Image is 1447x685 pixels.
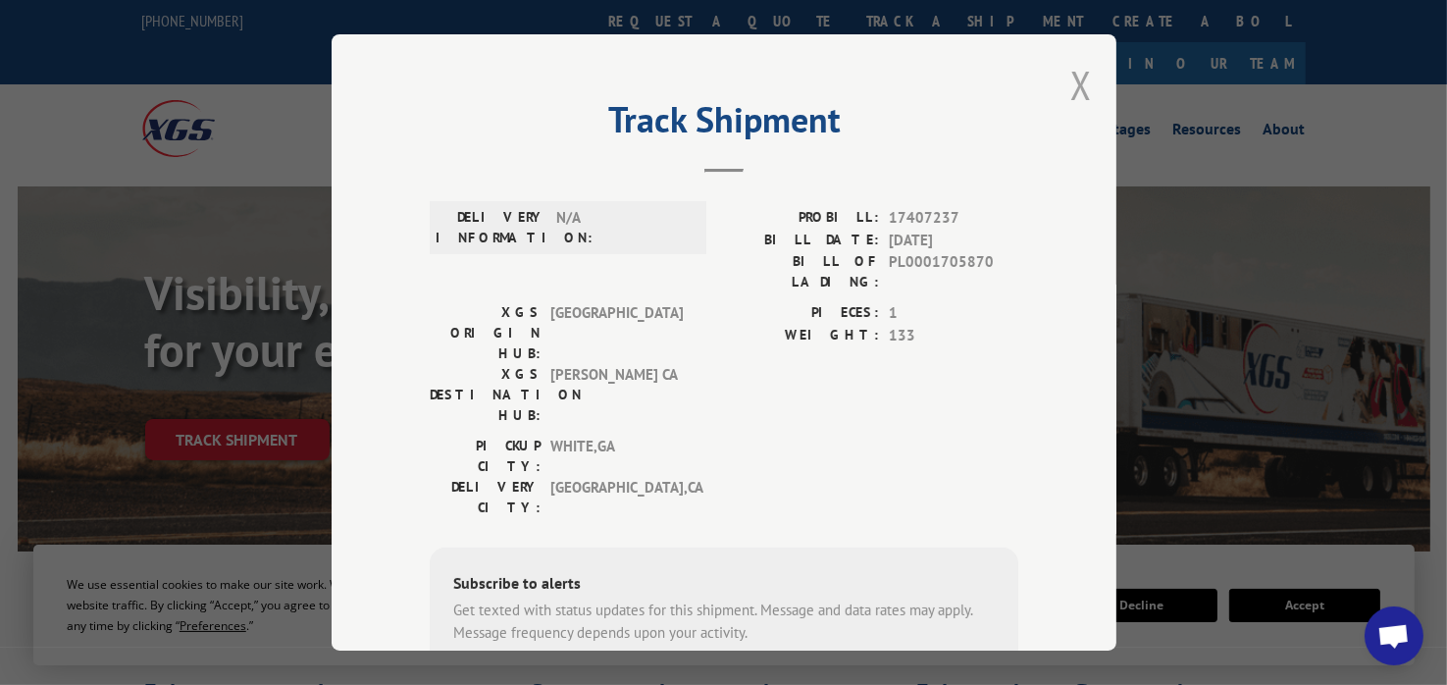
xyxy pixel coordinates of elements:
span: [DATE] [889,229,1018,251]
label: XGS DESTINATION HUB: [430,364,541,426]
div: Get texted with status updates for this shipment. Message and data rates may apply. Message frequ... [453,600,995,644]
span: [GEOGRAPHIC_DATA] [550,302,683,364]
span: 133 [889,324,1018,346]
div: Subscribe to alerts [453,571,995,600]
span: 17407237 [889,207,1018,230]
label: PICKUP CITY: [430,436,541,477]
label: XGS ORIGIN HUB: [430,302,541,364]
span: [GEOGRAPHIC_DATA] , CA [550,477,683,518]
span: N/A [556,207,689,248]
span: WHITE , GA [550,436,683,477]
label: BILL DATE: [724,229,879,251]
button: Close modal [1070,59,1092,111]
span: PL0001705870 [889,251,1018,292]
label: PIECES: [724,302,879,325]
div: Open chat [1365,606,1423,665]
label: PROBILL: [724,207,879,230]
label: WEIGHT: [724,324,879,346]
label: BILL OF LADING: [724,251,879,292]
label: DELIVERY CITY: [430,477,541,518]
label: DELIVERY INFORMATION: [436,207,546,248]
span: [PERSON_NAME] CA [550,364,683,426]
span: 1 [889,302,1018,325]
h2: Track Shipment [430,106,1018,143]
